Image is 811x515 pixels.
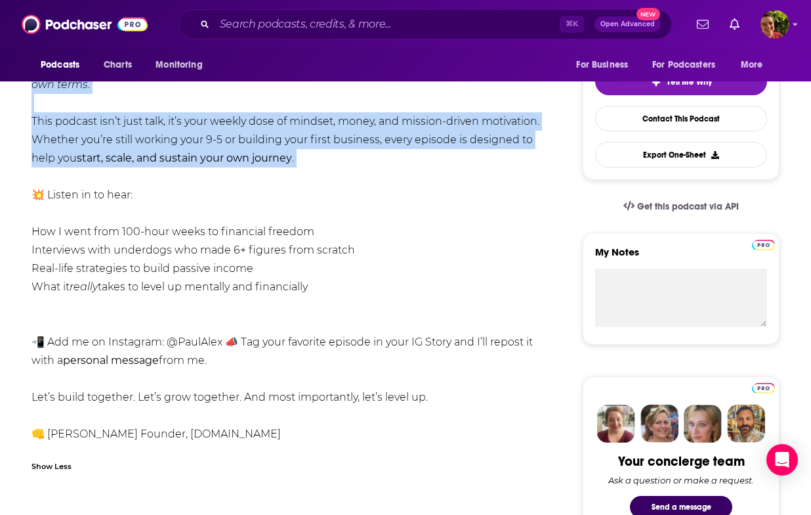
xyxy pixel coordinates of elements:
[31,259,545,278] li: Real-life strategies to build passive income
[760,10,789,39] img: User Profile
[22,12,148,37] img: Podchaser - Follow, Share and Rate Podcasts
[760,10,789,39] button: Show profile menu
[597,405,635,443] img: Sydney Profile
[636,8,660,20] span: New
[156,56,202,74] span: Monitoring
[146,53,219,78] button: open menu
[178,9,672,39] div: Search podcasts, credits, & more...
[70,280,98,293] em: really
[608,475,754,485] div: Ask a question or make a request.
[595,142,767,168] button: Export One-Sheet
[77,152,292,164] strong: start, scale, and sustain your own journey
[752,240,775,250] img: Podchaser Pro
[31,53,96,78] button: open menu
[595,68,767,95] button: tell me why sparkleTell Me Why
[651,77,661,87] img: tell me why sparkle
[41,56,79,74] span: Podcasts
[692,13,714,35] a: Show notifications dropdown
[637,201,739,212] span: Get this podcast via API
[752,238,775,250] a: Pro website
[31,241,545,259] li: Interviews with underdogs who made 6+ figures from scratch
[600,21,655,28] span: Open Advanced
[104,56,132,74] span: Charts
[560,16,584,33] span: ⌘ K
[31,2,545,443] div: I’m [PERSON_NAME], ex-Detective turned 8-figure entrepreneur. After leaving law enforcement, I bu...
[644,53,734,78] button: open menu
[732,53,780,78] button: open menu
[95,53,140,78] a: Charts
[31,278,545,296] li: What it takes to level up mentally and financially
[63,354,159,367] strong: personal message
[595,246,767,269] label: My Notes
[576,56,628,74] span: For Business
[567,53,644,78] button: open menu
[595,106,767,131] a: Contact This Podcast
[766,444,798,476] div: Open Intercom Messenger
[741,56,763,74] span: More
[752,381,775,393] a: Pro website
[724,13,745,35] a: Show notifications dropdown
[640,405,678,443] img: Barbara Profile
[594,16,661,32] button: Open AdvancedNew
[684,405,722,443] img: Jules Profile
[760,10,789,39] span: Logged in as Marz
[31,223,545,241] li: How I went from 100-hour weeks to financial freedom
[618,453,745,470] div: Your concierge team
[613,190,749,223] a: Get this podcast via API
[215,14,560,35] input: Search podcasts, credits, & more...
[652,56,715,74] span: For Podcasters
[727,405,765,443] img: Jon Profile
[667,77,712,87] span: Tell Me Why
[752,383,775,393] img: Podchaser Pro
